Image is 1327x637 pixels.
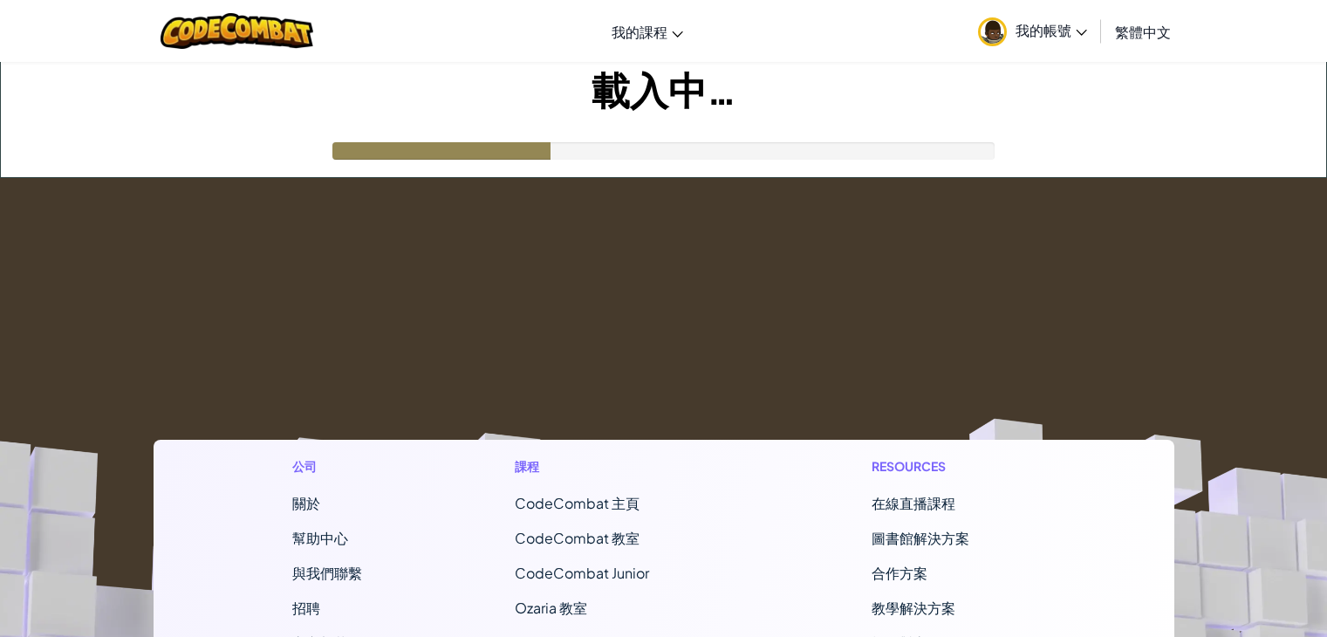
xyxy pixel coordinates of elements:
[515,599,587,617] a: Ozaria 教室
[515,494,640,512] span: CodeCombat 主頁
[612,23,667,41] span: 我的課程
[292,457,362,476] h1: 公司
[292,529,348,547] a: 幫助中心
[872,457,1035,476] h1: Resources
[515,457,719,476] h1: 課程
[292,564,362,582] span: 與我們聯繫
[1,62,1326,116] h1: 載入中…
[978,17,1007,46] img: avatar
[969,3,1096,58] a: 我的帳號
[161,13,313,49] img: CodeCombat logo
[872,494,955,512] a: 在線直播課程
[1115,23,1171,41] span: 繁體中文
[515,529,640,547] a: CodeCombat 教室
[603,8,692,55] a: 我的課程
[1016,21,1087,39] span: 我的帳號
[292,599,320,617] a: 招聘
[515,564,649,582] a: CodeCombat Junior
[872,564,927,582] a: 合作方案
[872,529,969,547] a: 圖書館解決方案
[1106,8,1180,55] a: 繁體中文
[292,494,320,512] a: 關於
[872,599,955,617] a: 教學解決方案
